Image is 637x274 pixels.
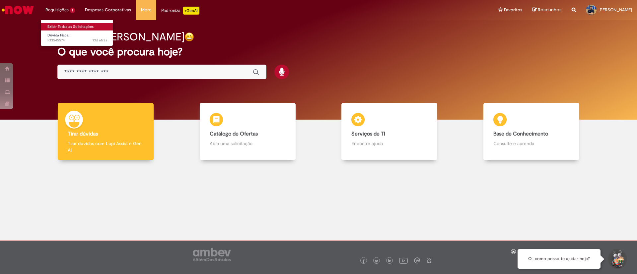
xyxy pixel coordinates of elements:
img: logo_footer_workplace.png [414,257,420,263]
p: Encontre ajuda [351,140,427,147]
a: Serviços de TI Encontre ajuda [318,103,460,160]
span: Requisições [45,7,69,13]
a: Base de Conhecimento Consulte e aprenda [460,103,602,160]
b: Serviços de TI [351,131,385,137]
span: Rascunhos [538,7,562,13]
a: Aberto R13545574 : Dúvida Fiscal [41,32,114,44]
span: [PERSON_NAME] [599,7,632,13]
span: Despesas Corporativas [85,7,131,13]
span: R13545574 [47,38,107,43]
img: logo_footer_ambev_rotulo_gray.png [193,248,231,261]
div: Oi, como posso te ajudar hoje? [518,249,601,269]
span: 13d atrás [93,38,107,43]
p: Consulte e aprenda [493,140,569,147]
div: Padroniza [161,7,199,15]
img: logo_footer_twitter.png [375,259,378,263]
b: Tirar dúvidas [68,131,98,137]
span: More [141,7,151,13]
img: happy-face.png [184,32,194,42]
a: Tirar dúvidas Tirar dúvidas com Lupi Assist e Gen Ai [35,103,177,160]
b: Base de Conhecimento [493,131,548,137]
span: Dúvida Fiscal [47,33,69,38]
a: Exibir Todas as Solicitações [41,23,114,30]
a: Rascunhos [532,7,562,13]
b: Catálogo de Ofertas [210,131,258,137]
p: Tirar dúvidas com Lupi Assist e Gen Ai [68,140,144,153]
span: Favoritos [504,7,522,13]
img: ServiceNow [1,3,35,17]
img: logo_footer_facebook.png [362,259,365,263]
img: logo_footer_naosei.png [426,257,432,263]
p: Abra uma solicitação [210,140,286,147]
p: +GenAi [183,7,199,15]
img: logo_footer_linkedin.png [388,259,391,263]
img: logo_footer_youtube.png [399,256,408,265]
ul: Requisições [40,20,113,46]
h2: Bom dia, [PERSON_NAME] [57,31,184,43]
a: Catálogo de Ofertas Abra uma solicitação [177,103,319,160]
span: 1 [70,8,75,13]
button: Iniciar Conversa de Suporte [607,249,627,269]
h2: O que você procura hoje? [57,46,580,58]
